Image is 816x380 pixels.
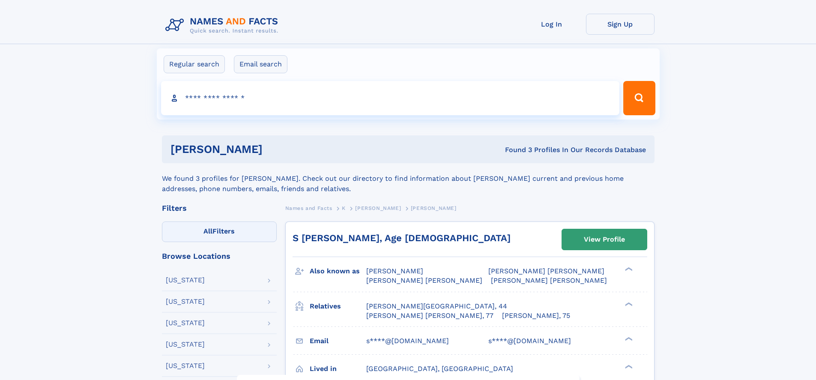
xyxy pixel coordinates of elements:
[366,302,507,311] a: [PERSON_NAME][GEOGRAPHIC_DATA], 44
[166,298,205,305] div: [US_STATE]
[161,81,620,115] input: search input
[366,365,513,373] span: [GEOGRAPHIC_DATA], [GEOGRAPHIC_DATA]
[355,205,401,211] span: [PERSON_NAME]
[164,55,225,73] label: Regular search
[162,252,277,260] div: Browse Locations
[623,81,655,115] button: Search Button
[310,299,366,314] h3: Relatives
[234,55,287,73] label: Email search
[342,205,346,211] span: K
[285,203,332,213] a: Names and Facts
[162,14,285,37] img: Logo Names and Facts
[562,229,647,250] a: View Profile
[310,264,366,278] h3: Also known as
[310,334,366,348] h3: Email
[162,221,277,242] label: Filters
[623,364,633,369] div: ❯
[166,320,205,326] div: [US_STATE]
[355,203,401,213] a: [PERSON_NAME]
[170,144,384,155] h1: [PERSON_NAME]
[310,362,366,376] h3: Lived in
[517,14,586,35] a: Log In
[584,230,625,249] div: View Profile
[623,301,633,307] div: ❯
[166,341,205,348] div: [US_STATE]
[162,163,655,194] div: We found 3 profiles for [PERSON_NAME]. Check out our directory to find information about [PERSON_...
[203,227,212,235] span: All
[366,276,482,284] span: [PERSON_NAME] [PERSON_NAME]
[166,362,205,369] div: [US_STATE]
[491,276,607,284] span: [PERSON_NAME] [PERSON_NAME]
[623,266,633,272] div: ❯
[342,203,346,213] a: K
[366,311,493,320] a: [PERSON_NAME] [PERSON_NAME], 77
[502,311,570,320] a: [PERSON_NAME], 75
[384,145,646,155] div: Found 3 Profiles In Our Records Database
[411,205,457,211] span: [PERSON_NAME]
[293,233,511,243] a: S [PERSON_NAME], Age [DEMOGRAPHIC_DATA]
[586,14,655,35] a: Sign Up
[623,336,633,341] div: ❯
[488,267,604,275] span: [PERSON_NAME] [PERSON_NAME]
[166,277,205,284] div: [US_STATE]
[366,267,423,275] span: [PERSON_NAME]
[162,204,277,212] div: Filters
